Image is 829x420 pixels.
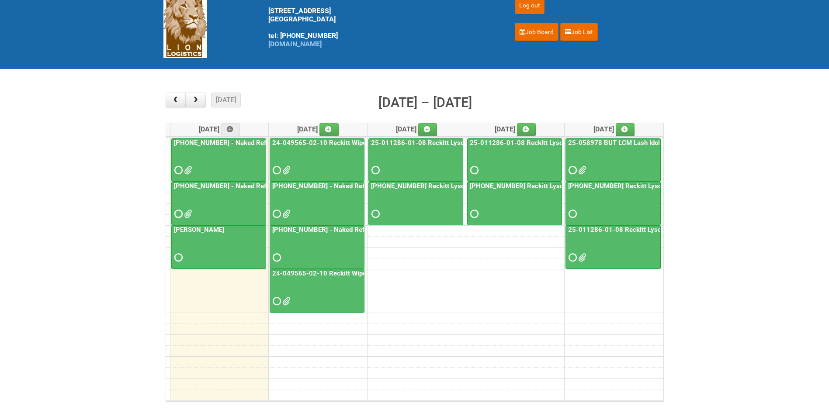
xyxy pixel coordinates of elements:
[271,182,431,190] a: [PHONE_NUMBER] - Naked Reformulation - Mailing 2
[371,211,378,217] span: Requested
[467,138,562,182] a: 25-011286-01-08 Reckitt Lysol Laundry Scented - BLINDING (hold slot)
[282,211,288,217] span: MOR_M2.xlsm LION_Mailing2_25-055556-01_LABELS_06Oct25.xlsx
[270,225,364,269] a: [PHONE_NUMBER] - Naked Reformulation Mailing 2 PHOTOS
[271,269,469,277] a: 24-049565-02-10 Reckitt Wipes HUT Stages 1-3 - slot for photos
[515,23,558,41] a: Job Board
[270,138,364,182] a: 24-049565-02-10 Reckitt Wipes HUT Stages 1-3
[174,167,180,173] span: Requested
[270,269,364,313] a: 24-049565-02-10 Reckitt Wipes HUT Stages 1-3 - slot for photos
[270,182,364,225] a: [PHONE_NUMBER] - Naked Reformulation - Mailing 2
[184,211,190,217] span: GROUP 1003.jpg GROUP 1003 (2).jpg GROUP 1003 (3).jpg GROUP 1003 (4).jpg GROUP 1003 (5).jpg GROUP ...
[560,23,598,41] a: Job List
[578,167,584,173] span: MDN (2) 25-058978-01-08.xlsx LPF 25-058978-01-08.xlsx CELL 1.pdf CELL 2.pdf CELL 3.pdf CELL 4.pdf...
[273,255,279,261] span: Requested
[282,167,288,173] span: 24-049565-02-10 - MOR - 3lb codes SBM-394 and YBM-237.xlsm 24-049565-02-10 - MOR - 2lb code OBM-4...
[172,226,226,234] a: [PERSON_NAME]
[371,167,378,173] span: Requested
[368,138,463,182] a: 25-011286-01-08 Reckitt Lysol Laundry Scented - BLINDING (hold slot)
[569,211,575,217] span: Requested
[495,125,536,133] span: [DATE]
[566,139,701,147] a: 25-058978 BUT LCM Lash Idole US / Retest
[171,225,266,269] a: [PERSON_NAME]
[319,123,339,136] a: Add an event
[470,167,476,173] span: Requested
[616,123,635,136] a: Add an event
[566,182,751,190] a: [PHONE_NUMBER] Reckitt Lysol Wipes Stage 4 - labeling day
[468,139,683,147] a: 25-011286-01-08 Reckitt Lysol Laundry Scented - BLINDING (hold slot)
[593,125,635,133] span: [DATE]
[418,123,437,136] a: Add an event
[172,139,328,147] a: [PHONE_NUMBER] - Naked Reformulation Mailing 1
[565,182,661,225] a: [PHONE_NUMBER] Reckitt Lysol Wipes Stage 4 - labeling day
[221,123,240,136] a: Add an event
[172,182,355,190] a: [PHONE_NUMBER] - Naked Reformulation Mailing 1 PHOTOS
[517,123,536,136] a: Add an event
[378,93,472,113] h2: [DATE] – [DATE]
[171,182,266,225] a: [PHONE_NUMBER] - Naked Reformulation Mailing 1 PHOTOS
[368,182,463,225] a: [PHONE_NUMBER] Reckitt Lysol Wipes Stage 4 - labeling day
[396,125,437,133] span: [DATE]
[271,139,421,147] a: 24-049565-02-10 Reckitt Wipes HUT Stages 1-3
[273,298,279,304] span: Requested
[273,167,279,173] span: Requested
[470,211,476,217] span: Requested
[199,125,240,133] span: [DATE]
[174,211,180,217] span: Requested
[565,138,661,182] a: 25-058978 BUT LCM Lash Idole US / Retest
[297,125,339,133] span: [DATE]
[271,226,454,234] a: [PHONE_NUMBER] - Naked Reformulation Mailing 2 PHOTOS
[211,93,241,107] button: [DATE]
[565,225,661,269] a: 25-011286-01-08 Reckitt Lysol Laundry Scented
[184,167,190,173] span: Lion25-055556-01_LABELS_03Oct25.xlsx MOR - 25-055556-01.xlsm G147.png G258.png G369.png M147.png ...
[369,182,554,190] a: [PHONE_NUMBER] Reckitt Lysol Wipes Stage 4 - labeling day
[282,298,288,304] span: GROUP 1001 (BACK).jpg GROUP 1001.jpg
[578,255,584,261] span: 25-011286-01 - MDN (3).xlsx 25-011286-01 - MDN (2).xlsx 25-011286-01-08 - JNF.DOC 25-011286-01 - ...
[369,139,585,147] a: 25-011286-01-08 Reckitt Lysol Laundry Scented - BLINDING (hold slot)
[566,226,715,234] a: 25-011286-01-08 Reckitt Lysol Laundry Scented
[268,40,322,48] a: [DOMAIN_NAME]
[273,211,279,217] span: Requested
[171,138,266,182] a: [PHONE_NUMBER] - Naked Reformulation Mailing 1
[569,255,575,261] span: Requested
[163,17,207,26] a: Lion Logistics
[468,182,652,190] a: [PHONE_NUMBER] Reckitt Lysol Wipes Stage 4 - labeling day
[569,167,575,173] span: Requested
[174,255,180,261] span: Requested
[467,182,562,225] a: [PHONE_NUMBER] Reckitt Lysol Wipes Stage 4 - labeling day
